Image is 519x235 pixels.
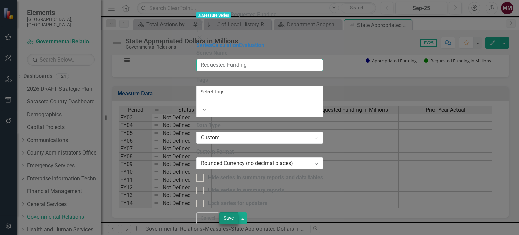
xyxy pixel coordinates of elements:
[239,42,264,48] a: Evaluation
[208,187,284,194] div: Hide series in summary reports
[231,11,277,18] span: Requested Funding
[196,76,323,84] label: Tags
[208,174,323,182] div: Hide series in summary reports and data tables
[196,59,323,71] input: Series Name
[196,12,231,18] span: Measure Series
[208,199,267,207] div: Lock series for updaters
[201,88,319,95] div: Select Tags...
[219,212,238,224] button: Save
[196,148,323,156] label: Custom Format
[212,42,239,48] a: Calculation
[201,160,311,167] div: Rounded Currency (no decimal places)
[196,212,219,224] button: Cancel
[196,122,323,130] label: Data Type
[196,42,212,48] a: Series
[201,134,311,141] div: Custom
[196,49,323,57] label: Series Name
